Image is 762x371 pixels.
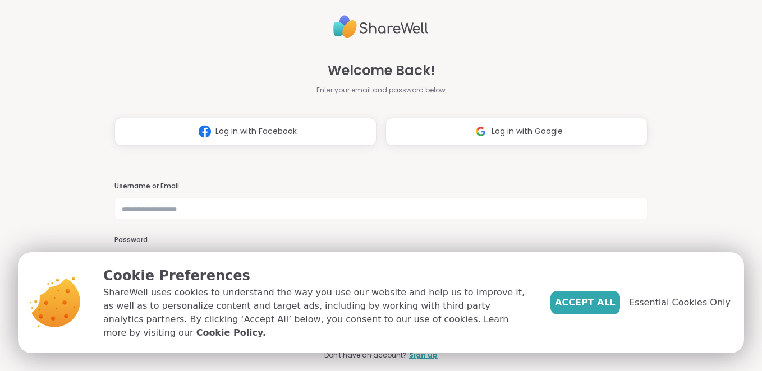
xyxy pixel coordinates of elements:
[316,85,446,95] span: Enter your email and password below
[385,118,648,146] button: Log in with Google
[103,286,533,340] p: ShareWell uses cookies to understand the way you use our website and help us to improve it, as we...
[103,266,533,286] p: Cookie Preferences
[409,350,438,360] a: Sign up
[194,121,215,142] img: ShareWell Logomark
[114,235,648,245] h3: Password
[550,291,620,314] button: Accept All
[114,118,377,146] button: Log in with Facebook
[328,61,435,81] span: Welcome Back!
[215,126,297,137] span: Log in with Facebook
[555,296,616,309] span: Accept All
[492,126,563,137] span: Log in with Google
[196,326,266,340] a: Cookie Policy.
[333,11,429,43] img: ShareWell Logo
[629,296,731,309] span: Essential Cookies Only
[470,121,492,142] img: ShareWell Logomark
[324,350,407,360] span: Don't have an account?
[114,182,648,191] h3: Username or Email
